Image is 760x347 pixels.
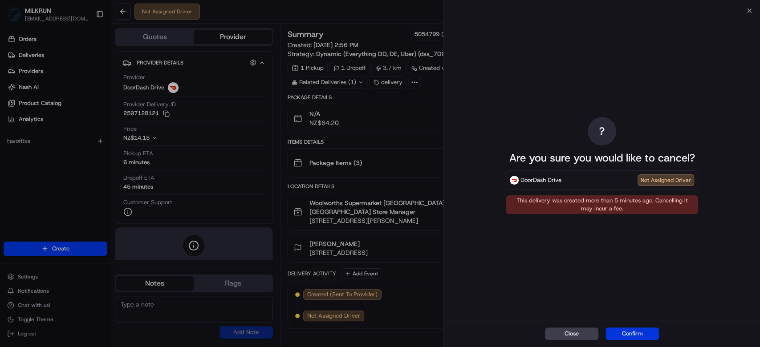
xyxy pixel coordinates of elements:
[509,151,695,165] p: Are you sure you would like to cancel?
[606,327,659,340] button: Confirm
[520,176,561,185] span: DoorDash Drive
[510,176,519,185] img: DoorDash Drive
[588,117,616,145] div: ?
[506,195,698,214] div: This delivery was created more than 5 minutes ago. Cancelling it may incur a fee.
[545,327,598,340] button: Close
